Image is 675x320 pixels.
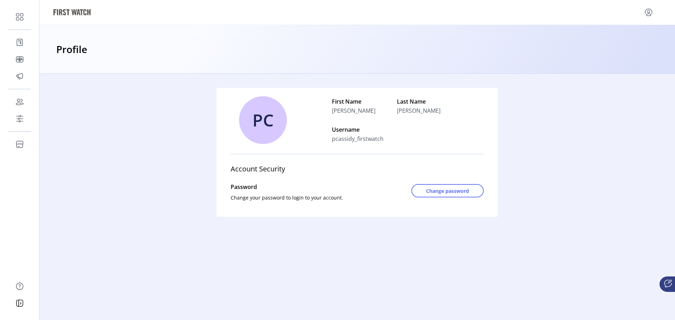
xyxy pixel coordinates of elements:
span: Change password [426,187,469,195]
label: Username [332,125,384,134]
div: Change your password to login to your account. [231,194,375,201]
span: [PERSON_NAME] [332,106,375,115]
label: First Name [332,97,375,106]
h3: Profile [42,28,101,71]
span: pcassidy_firstwatch [332,135,384,143]
button: Change password [411,184,484,197]
span: [PERSON_NAME] [397,106,441,115]
div: Password [231,180,375,194]
button: menu [643,7,654,18]
span: PC [252,107,274,133]
div: Account Security [231,164,285,174]
label: Last Name [397,97,441,106]
img: logo [53,9,91,15]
